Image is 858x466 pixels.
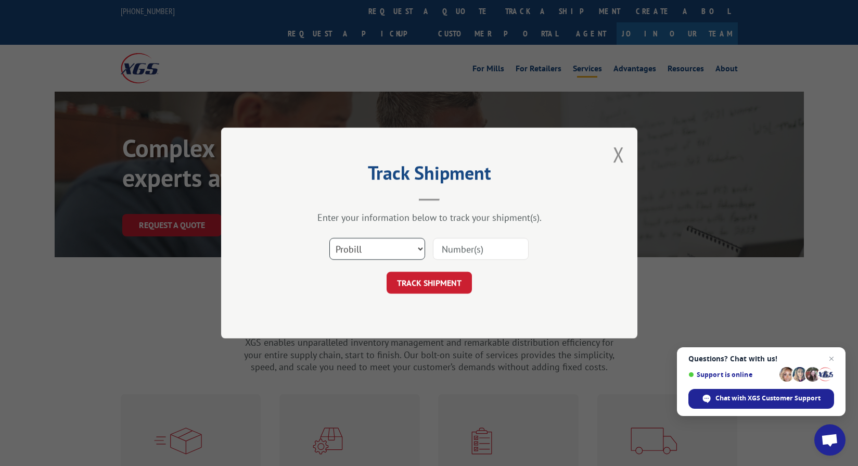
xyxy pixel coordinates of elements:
[688,389,834,409] div: Chat with XGS Customer Support
[273,166,585,185] h2: Track Shipment
[715,394,821,403] span: Chat with XGS Customer Support
[688,371,776,379] span: Support is online
[613,141,624,168] button: Close modal
[387,272,472,294] button: TRACK SHIPMENT
[688,355,834,363] span: Questions? Chat with us!
[825,352,838,365] span: Close chat
[814,424,846,456] div: Open chat
[273,211,585,223] div: Enter your information below to track your shipment(s).
[433,238,529,260] input: Number(s)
